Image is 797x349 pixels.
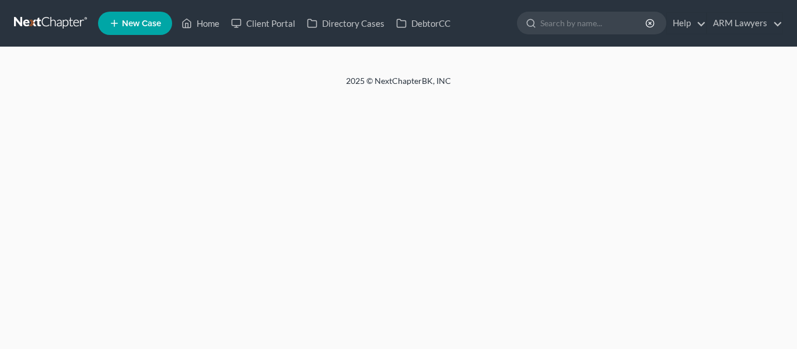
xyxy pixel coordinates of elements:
[66,75,731,96] div: 2025 © NextChapterBK, INC
[540,12,647,34] input: Search by name...
[390,13,456,34] a: DebtorCC
[301,13,390,34] a: Directory Cases
[176,13,225,34] a: Home
[667,13,706,34] a: Help
[122,19,161,28] span: New Case
[707,13,782,34] a: ARM Lawyers
[225,13,301,34] a: Client Portal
